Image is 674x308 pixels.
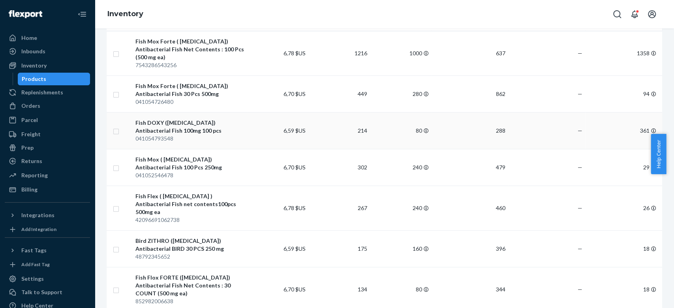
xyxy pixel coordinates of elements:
[135,82,244,98] div: Fish Mox Forte ( [MEDICAL_DATA]) Antibacterial Fish 30 Pcs 500mg
[283,245,306,252] span: 6,59 $US
[370,112,432,149] td: 80
[21,144,34,152] div: Prep
[585,112,662,149] td: 361
[21,47,45,55] div: Inbounds
[585,186,662,230] td: 26
[21,226,56,233] div: Add Integration
[585,149,662,186] td: 29
[5,183,90,196] a: Billing
[21,34,37,42] div: Home
[370,149,432,186] td: 240
[135,297,244,305] div: 852982006638
[585,31,662,75] td: 1358
[644,6,660,22] button: Open account menu
[135,98,244,106] div: 041054726480
[309,75,370,112] td: 449
[135,192,244,216] div: Fish Flex ( [MEDICAL_DATA] ) Antibacterial Fish net contents100pcs 500mg ea
[283,164,306,171] span: 6,70 $US
[577,127,582,134] span: —
[21,288,62,296] div: Talk to Support
[5,45,90,58] a: Inbounds
[5,244,90,257] button: Fast Tags
[370,31,432,75] td: 1000
[21,130,41,138] div: Freight
[577,50,582,56] span: —
[5,272,90,285] a: Settings
[5,225,90,234] a: Add Integration
[135,274,244,297] div: Fish Flox FORTE ([MEDICAL_DATA]) Antibacterial Fish Net Contents : 30 COUNT (500 mg ea)
[22,75,46,83] div: Products
[432,149,509,186] td: 479
[283,286,306,293] span: 6,70 $US
[5,59,90,72] a: Inventory
[135,216,244,224] div: 42096691062738
[432,230,509,267] td: 396
[21,157,42,165] div: Returns
[21,275,44,283] div: Settings
[135,119,244,135] div: Fish DOXY ([MEDICAL_DATA]) Antibacterial Fish 100mg 100 pcs
[135,253,244,261] div: 48792345652
[577,245,582,252] span: —
[135,171,244,179] div: 041052546478
[21,116,38,124] div: Parcel
[21,261,50,268] div: Add Fast Tag
[283,127,306,134] span: 6,59 $US
[5,141,90,154] a: Prep
[370,230,432,267] td: 160
[370,75,432,112] td: 280
[577,286,582,293] span: —
[5,209,90,222] button: Integrations
[309,149,370,186] td: 302
[135,61,244,69] div: 7543286543256
[5,260,90,269] a: Add Fast Tag
[577,205,582,211] span: —
[21,62,47,69] div: Inventory
[309,31,370,75] td: 1216
[585,230,662,267] td: 18
[309,112,370,149] td: 214
[107,9,143,18] a: Inventory
[21,171,48,179] div: Reporting
[135,135,244,143] div: 041054793548
[5,169,90,182] a: Reporting
[627,6,642,22] button: Open notifications
[21,102,40,110] div: Orders
[135,156,244,171] div: Fish Mox ( [MEDICAL_DATA]) Antibacterial Fish 100 Pcs 250mg
[5,86,90,99] a: Replenishments
[135,237,244,253] div: Bird ZITHRO ([MEDICAL_DATA]) Antibacterial BIRD 30 PCS 250 mg
[432,75,509,112] td: 862
[5,100,90,112] a: Orders
[74,6,90,22] button: Close Navigation
[21,88,63,96] div: Replenishments
[5,114,90,126] a: Parcel
[5,286,90,299] a: Talk to Support
[432,186,509,230] td: 460
[577,164,582,171] span: —
[283,50,306,56] span: 6,78 $US
[21,211,54,219] div: Integrations
[5,155,90,167] a: Returns
[577,90,582,97] span: —
[309,186,370,230] td: 267
[370,186,432,230] td: 240
[18,73,90,85] a: Products
[432,112,509,149] td: 288
[585,75,662,112] td: 94
[432,31,509,75] td: 637
[9,10,42,18] img: Flexport logo
[283,90,306,97] span: 6,70 $US
[21,246,47,254] div: Fast Tags
[135,38,244,61] div: Fish Mox Forte ( [MEDICAL_DATA]) Antibacterial Fish Net Contents : 100 Pcs (500 mg ea)
[283,205,306,211] span: 6,78 $US
[609,6,625,22] button: Open Search Box
[5,128,90,141] a: Freight
[309,230,370,267] td: 175
[5,32,90,44] a: Home
[651,134,666,174] button: Help Center
[21,186,38,193] div: Billing
[101,3,150,26] ol: breadcrumbs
